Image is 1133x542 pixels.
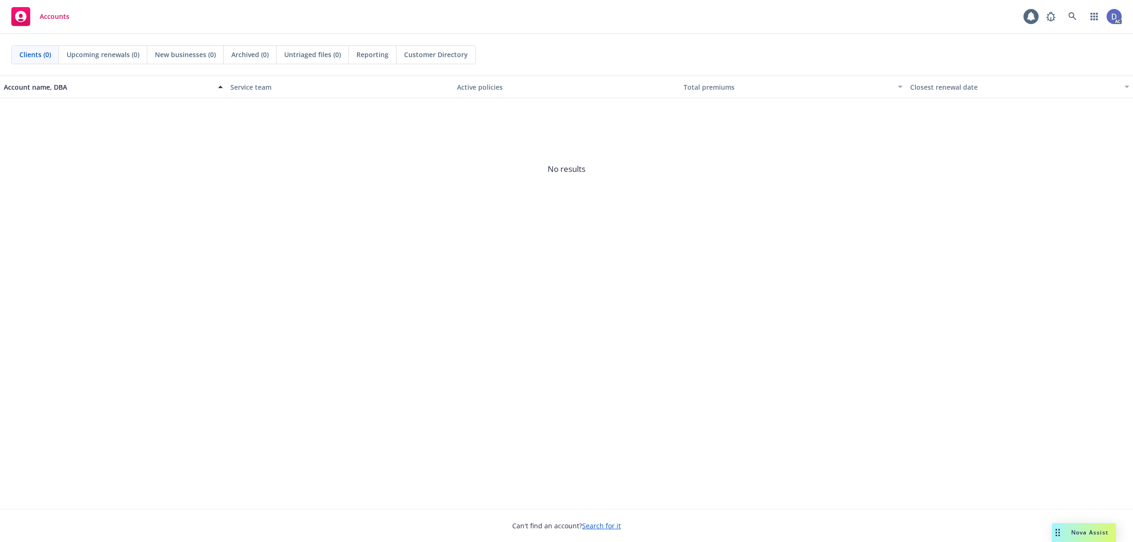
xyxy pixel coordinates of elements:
span: Customer Directory [404,50,468,59]
div: Account name, DBA [4,82,212,92]
a: Accounts [8,3,73,30]
span: New businesses (0) [155,50,216,59]
a: Search [1063,7,1082,26]
span: Clients (0) [19,50,51,59]
span: Upcoming renewals (0) [67,50,139,59]
img: photo [1107,9,1122,24]
span: Nova Assist [1071,528,1108,536]
span: Reporting [356,50,389,59]
button: Nova Assist [1052,523,1116,542]
a: Switch app [1085,7,1104,26]
button: Total premiums [680,76,906,98]
a: Report a Bug [1041,7,1060,26]
button: Active policies [453,76,680,98]
button: Closest renewal date [906,76,1133,98]
div: Service team [230,82,449,92]
span: Untriaged files (0) [284,50,341,59]
a: Search for it [582,521,621,530]
span: Can't find an account? [512,521,621,531]
div: Active policies [457,82,676,92]
span: Accounts [40,13,69,20]
div: Closest renewal date [910,82,1119,92]
button: Service team [227,76,453,98]
span: Archived (0) [231,50,269,59]
div: Drag to move [1052,523,1064,542]
div: Total premiums [684,82,892,92]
